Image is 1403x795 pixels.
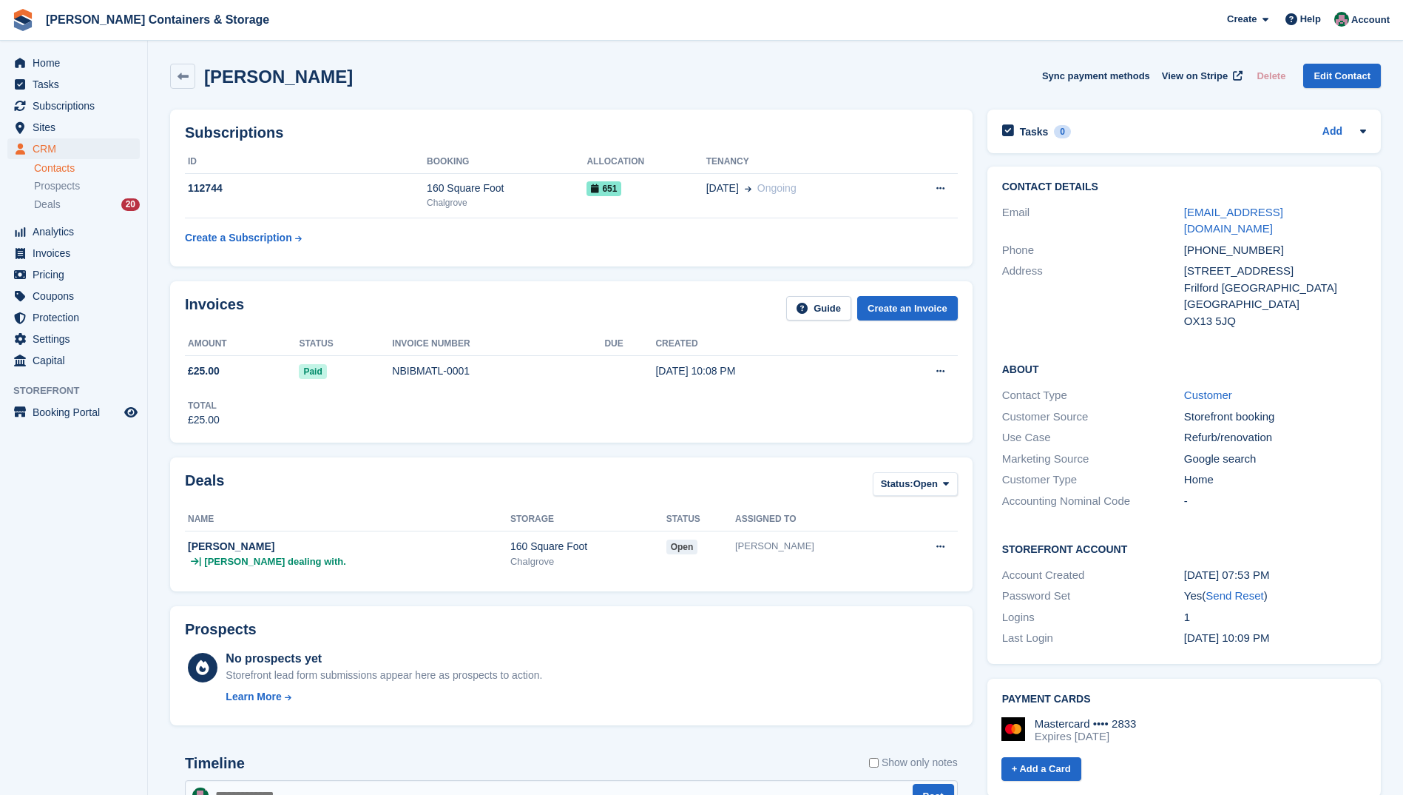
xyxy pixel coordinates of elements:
a: Deals 20 [34,197,140,212]
div: [PHONE_NUMBER] [1184,242,1366,259]
h2: Timeline [185,755,245,772]
div: Account Created [1002,567,1184,584]
a: menu [7,117,140,138]
a: menu [7,329,140,349]
div: Email [1002,204,1184,238]
div: Home [1184,472,1366,489]
h2: Contact Details [1002,181,1366,193]
div: [PERSON_NAME] [735,539,895,554]
div: Chalgrove [510,554,666,569]
img: Mastercard Logo [1001,717,1025,741]
div: - [1184,493,1366,510]
span: Open [913,477,938,492]
span: open [666,540,698,554]
a: Guide [786,296,851,321]
a: Contacts [34,161,140,175]
th: Created [655,332,873,356]
button: Status: Open [873,472,958,497]
a: Preview store [122,403,140,421]
th: Storage [510,508,666,531]
div: Create a Subscription [185,230,292,246]
h2: [PERSON_NAME] [204,67,353,87]
div: Customer Source [1002,409,1184,426]
div: Total [188,399,220,412]
a: Create an Invoice [857,296,958,321]
div: Logins [1002,609,1184,626]
th: ID [185,150,427,174]
span: Coupons [33,286,121,306]
span: Prospects [34,179,80,193]
th: Amount [185,332,299,356]
a: View on Stripe [1156,64,1245,88]
a: Create a Subscription [185,224,302,252]
div: [GEOGRAPHIC_DATA] [1184,296,1366,313]
span: Home [33,53,121,73]
div: Yes [1184,588,1366,605]
div: Accounting Nominal Code [1002,493,1184,510]
span: Storefront [13,383,147,398]
span: [PERSON_NAME] dealing with. [204,554,345,569]
div: Refurb/renovation [1184,429,1366,446]
div: Use Case [1002,429,1184,446]
span: Paid [299,364,326,379]
th: Due [604,332,655,356]
div: [DATE] 10:08 PM [655,363,873,379]
a: menu [7,74,140,95]
span: Create [1227,12,1257,27]
span: Analytics [33,221,121,242]
div: Phone [1002,242,1184,259]
h2: Invoices [185,296,244,321]
th: Status [666,508,735,531]
div: Contact Type [1002,387,1184,404]
span: Pricing [33,264,121,285]
div: 1 [1184,609,1366,626]
img: stora-icon-8386f47178a22dfd0bd8f6a31ec36ba5ce8667c1dd55bd0f319d3a0aa187defe.svg [12,9,34,31]
a: menu [7,307,140,328]
a: [EMAIL_ADDRESS][DOMAIN_NAME] [1184,206,1283,235]
a: menu [7,243,140,264]
th: Status [299,332,392,356]
a: + Add a Card [1001,757,1081,782]
div: Last Login [1002,630,1184,647]
span: Subscriptions [33,95,121,116]
div: NBIBMATL-0001 [392,363,604,379]
a: menu [7,95,140,116]
div: Address [1002,263,1184,329]
a: menu [7,53,140,73]
div: Chalgrove [427,196,586,209]
div: Marketing Source [1002,451,1184,468]
th: Assigned to [735,508,895,531]
h2: Subscriptions [185,124,958,141]
div: Customer Type [1002,472,1184,489]
span: Protection [33,307,121,328]
span: | [199,554,201,569]
h2: Storefront Account [1002,541,1366,556]
div: Google search [1184,451,1366,468]
th: Name [185,508,510,531]
button: Sync payment methods [1042,64,1150,88]
a: Prospects [34,178,140,194]
h2: Prospects [185,621,257,638]
div: 160 Square Foot [427,181,586,196]
span: Account [1351,13,1390,27]
a: menu [7,402,140,423]
a: Send Reset [1206,589,1263,602]
span: Booking Portal [33,402,121,423]
a: [PERSON_NAME] Containers & Storage [40,7,275,32]
div: Password Set [1002,588,1184,605]
label: Show only notes [869,755,958,771]
button: Delete [1251,64,1291,88]
h2: Tasks [1020,125,1049,138]
a: Customer [1184,389,1232,401]
span: [DATE] [706,181,739,196]
div: Storefront lead form submissions appear here as prospects to action. [226,668,542,683]
span: Status: [881,477,913,492]
h2: Deals [185,472,224,500]
div: 20 [121,198,140,211]
div: 112744 [185,181,427,196]
a: menu [7,350,140,371]
span: Invoices [33,243,121,264]
a: menu [7,138,140,159]
div: [DATE] 07:53 PM [1184,567,1366,584]
a: menu [7,221,140,242]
